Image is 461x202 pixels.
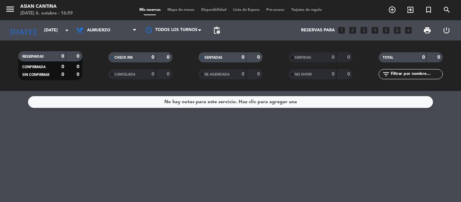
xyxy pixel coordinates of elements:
i: [DATE] [5,23,41,38]
strong: 0 [332,72,334,77]
strong: 0 [437,55,441,60]
strong: 0 [347,72,351,77]
strong: 0 [77,64,81,69]
strong: 0 [77,72,81,77]
i: looks_4 [371,26,379,35]
i: power_settings_new [442,26,451,34]
span: pending_actions [213,26,221,34]
span: RE AGENDADA [205,73,229,76]
span: Tarjetas de regalo [288,8,325,12]
span: CHECK INS [114,56,133,59]
span: SERVIDAS [295,56,311,59]
span: SENTADAS [205,56,222,59]
i: looks_one [337,26,346,35]
span: Pre-acceso [263,8,288,12]
span: RESERVADAS [22,55,44,58]
strong: 0 [257,72,261,77]
span: CANCELADA [114,73,135,76]
strong: 0 [61,72,64,77]
strong: 0 [242,55,244,60]
i: exit_to_app [406,6,414,14]
strong: 0 [422,55,425,60]
span: Disponibilidad [198,8,230,12]
div: [DATE] 6. octubre - 16:59 [20,10,73,17]
strong: 0 [61,64,64,69]
span: TOTAL [383,56,393,59]
strong: 0 [61,54,64,59]
i: looks_5 [382,26,390,35]
input: Filtrar por nombre... [390,70,442,78]
i: menu [5,4,15,14]
strong: 0 [152,55,154,60]
span: Mis reservas [136,8,164,12]
div: No hay notas para este servicio. Haz clic para agregar una [164,98,297,106]
button: menu [5,4,15,17]
strong: 0 [242,72,244,77]
strong: 0 [347,55,351,60]
span: Reservas para [301,28,335,33]
strong: 0 [77,54,81,59]
strong: 0 [167,55,171,60]
strong: 0 [152,72,154,77]
strong: 0 [167,72,171,77]
span: Almuerzo [87,28,110,33]
strong: 0 [332,55,334,60]
i: arrow_drop_down [63,26,71,34]
i: add_box [404,26,413,35]
i: filter_list [382,70,390,78]
i: looks_6 [393,26,402,35]
span: print [423,26,431,34]
i: search [443,6,451,14]
span: Lista de Espera [230,8,263,12]
span: Mapa de mesas [164,8,198,12]
i: looks_two [348,26,357,35]
div: LOG OUT [437,20,456,40]
span: NO SHOW [295,73,312,76]
span: CONFIRMADA [22,65,46,69]
span: SIN CONFIRMAR [22,73,49,77]
i: add_circle_outline [388,6,396,14]
i: looks_3 [359,26,368,35]
i: turned_in_not [425,6,433,14]
strong: 0 [257,55,261,60]
div: Asian Cantina [20,3,73,10]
